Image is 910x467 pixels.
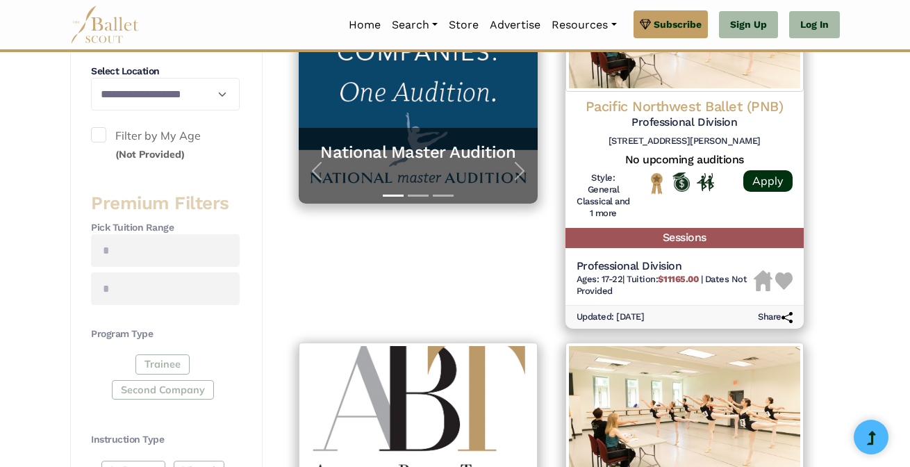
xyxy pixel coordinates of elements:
img: In Person [697,173,714,191]
h6: | | [577,274,754,297]
h6: Share [758,311,793,323]
span: Dates Not Provided [577,274,747,296]
button: Slide 3 [433,188,454,204]
img: Offers Scholarship [672,172,690,192]
a: Search [386,10,443,40]
img: Housing Unavailable [754,270,772,291]
span: Tuition: [627,274,700,284]
h4: Select Location [91,65,240,79]
a: Resources [546,10,622,40]
a: Subscribe [634,10,708,38]
a: Home [343,10,386,40]
img: gem.svg [640,17,651,32]
img: Heart [775,272,793,290]
span: Subscribe [654,17,702,32]
button: Slide 1 [383,188,404,204]
h4: Pick Tuition Range [91,221,240,235]
a: Log In [789,11,840,39]
h5: No upcoming auditions [577,153,793,167]
span: Ages: 17-22 [577,274,623,284]
a: National Master Audition [313,142,524,163]
h3: Premium Filters [91,192,240,215]
a: Apply [743,170,793,192]
h6: Style: General Classical and 1 more [577,172,631,220]
a: Sign Up [719,11,778,39]
small: (Not Provided) [115,148,185,161]
a: Advertise [484,10,546,40]
h4: Instruction Type [91,433,240,447]
label: Filter by My Age [91,127,240,163]
h4: Pacific Northwest Ballet (PNB) [577,97,793,115]
img: National [648,172,665,194]
h6: Updated: [DATE] [577,311,645,323]
b: $11165.00 [658,274,698,284]
h5: Professional Division [577,115,793,130]
h5: Professional Division [577,259,754,274]
button: Slide 2 [408,188,429,204]
h5: Sessions [565,228,804,248]
h4: Program Type [91,327,240,341]
a: Store [443,10,484,40]
h6: [STREET_ADDRESS][PERSON_NAME] [577,136,793,147]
